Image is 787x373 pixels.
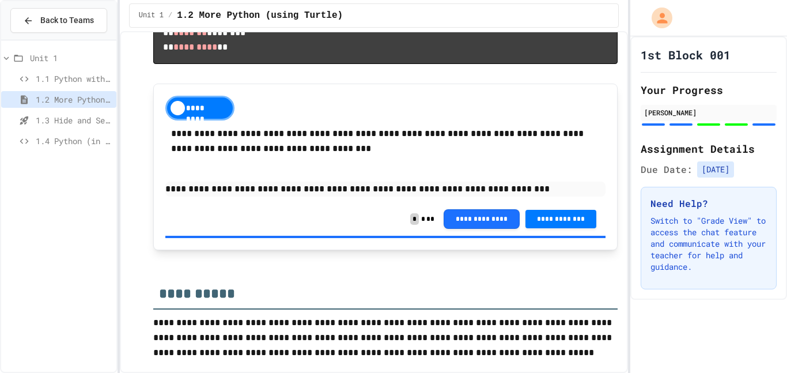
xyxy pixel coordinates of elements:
[36,73,112,85] span: 1.1 Python with Turtle
[30,52,112,64] span: Unit 1
[36,114,112,126] span: 1.3 Hide and Seek
[641,47,731,63] h1: 1st Block 001
[641,141,777,157] h2: Assignment Details
[177,9,343,22] span: 1.2 More Python (using Turtle)
[139,11,164,20] span: Unit 1
[10,8,107,33] button: Back to Teams
[641,163,693,176] span: Due Date:
[36,135,112,147] span: 1.4 Python (in Groups)
[697,161,734,178] span: [DATE]
[36,93,112,106] span: 1.2 More Python (using Turtle)
[640,5,675,31] div: My Account
[650,215,767,273] p: Switch to "Grade View" to access the chat feature and communicate with your teacher for help and ...
[644,107,773,118] div: [PERSON_NAME]
[168,11,172,20] span: /
[40,14,94,27] span: Back to Teams
[650,197,767,210] h3: Need Help?
[641,82,777,98] h2: Your Progress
